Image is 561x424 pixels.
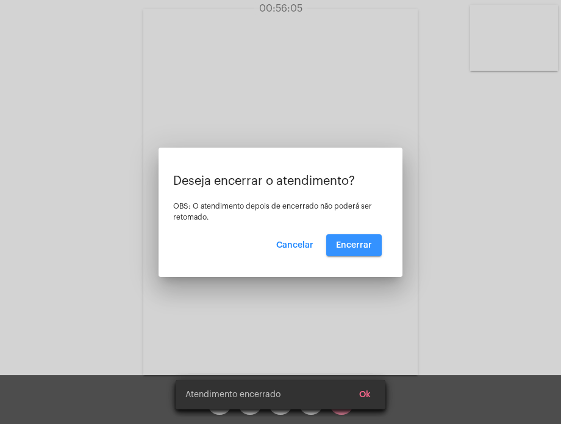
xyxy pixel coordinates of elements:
[259,4,302,13] span: 00:56:05
[266,234,323,256] button: Cancelar
[173,203,372,221] span: OBS: O atendimento depois de encerrado não poderá ser retomado.
[326,234,382,256] button: Encerrar
[185,389,280,401] span: Atendimento encerrado
[276,241,313,250] span: Cancelar
[173,174,388,188] p: Deseja encerrar o atendimento?
[359,390,371,399] span: Ok
[336,241,372,250] span: Encerrar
